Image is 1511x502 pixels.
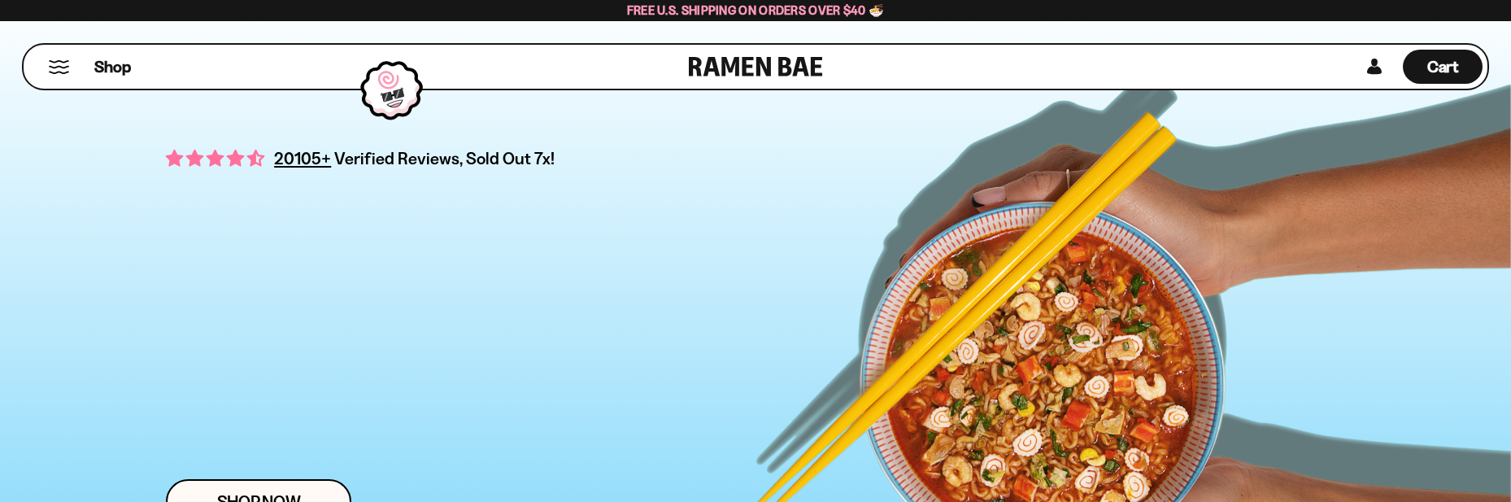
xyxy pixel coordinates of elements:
[94,56,131,78] span: Shop
[627,2,885,18] span: Free U.S. Shipping on Orders over $40 🍜
[274,146,331,171] span: 20105+
[334,148,555,168] span: Verified Reviews, Sold Out 7x!
[48,60,70,74] button: Mobile Menu Trigger
[1403,45,1483,89] a: Cart
[1427,57,1459,76] span: Cart
[94,50,131,84] a: Shop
